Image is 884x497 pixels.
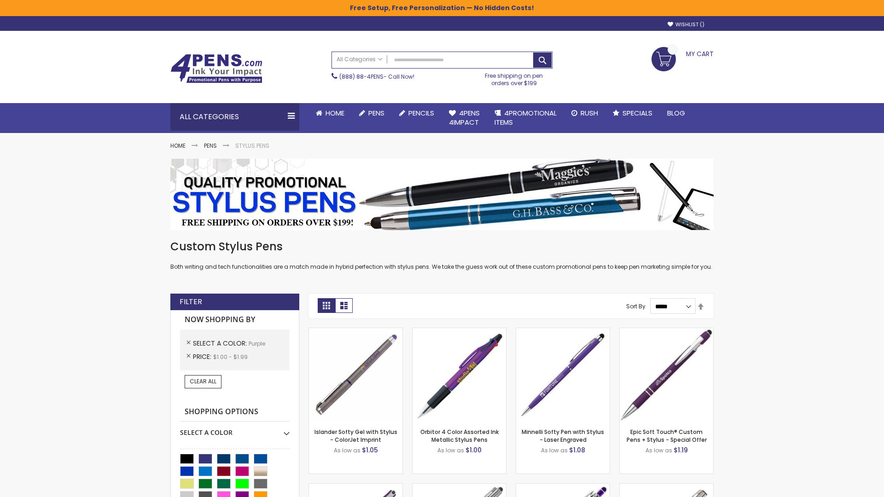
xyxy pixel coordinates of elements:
[190,377,216,385] span: Clear All
[318,298,335,313] strong: Grid
[522,428,604,443] a: Minnelli Softy Pen with Stylus - Laser Engraved
[413,328,506,335] a: Orbitor 4 Color Assorted Ink Metallic Stylus Pens-Purple
[620,328,713,335] a: 4P-MS8B-Purple
[193,352,213,361] span: Price
[442,103,487,133] a: 4Pens4impact
[646,446,672,454] span: As low as
[622,108,652,118] span: Specials
[170,103,299,131] div: All Categories
[337,56,383,63] span: All Categories
[626,302,646,310] label: Sort By
[605,103,660,123] a: Specials
[170,239,714,271] div: Both writing and tech functionalities are a match made in hybrid perfection with stylus pens. We ...
[180,422,290,437] div: Select A Color
[235,142,269,150] strong: Stylus Pens
[170,159,714,230] img: Stylus Pens
[660,103,692,123] a: Blog
[180,402,290,422] strong: Shopping Options
[392,103,442,123] a: Pencils
[170,142,186,150] a: Home
[213,353,248,361] span: $1.00 - $1.99
[516,483,610,491] a: Phoenix Softy with Stylus Pen - Laser-Purple
[170,54,262,83] img: 4Pens Custom Pens and Promotional Products
[569,445,585,455] span: $1.08
[476,69,553,87] div: Free shipping on pen orders over $199
[564,103,605,123] a: Rush
[249,340,265,347] span: Purple
[193,339,249,348] span: Select A Color
[487,103,564,133] a: 4PROMOTIONALITEMS
[620,483,713,491] a: Tres-Chic Touch Pen - Standard Laser-Purple
[620,328,713,422] img: 4P-MS8B-Purple
[368,108,384,118] span: Pens
[180,297,202,307] strong: Filter
[352,103,392,123] a: Pens
[437,446,464,454] span: As low as
[516,328,610,422] img: Minnelli Softy Pen with Stylus - Laser Engraved-Purple
[581,108,598,118] span: Rush
[180,310,290,329] strong: Now Shopping by
[494,108,557,127] span: 4PROMOTIONAL ITEMS
[326,108,344,118] span: Home
[668,21,704,28] a: Wishlist
[308,103,352,123] a: Home
[516,328,610,335] a: Minnelli Softy Pen with Stylus - Laser Engraved-Purple
[204,142,217,150] a: Pens
[465,445,482,455] span: $1.00
[449,108,480,127] span: 4Pens 4impact
[170,239,714,254] h1: Custom Stylus Pens
[334,446,361,454] span: As low as
[667,108,685,118] span: Blog
[408,108,434,118] span: Pencils
[420,428,499,443] a: Orbitor 4 Color Assorted Ink Metallic Stylus Pens
[185,375,221,388] a: Clear All
[309,483,402,491] a: Avendale Velvet Touch Stylus Gel Pen-Purple
[339,73,384,81] a: (888) 88-4PENS
[314,428,397,443] a: Islander Softy Gel with Stylus - ColorJet Imprint
[541,446,568,454] span: As low as
[309,328,402,422] img: Islander Softy Gel with Stylus - ColorJet Imprint-Purple
[413,328,506,422] img: Orbitor 4 Color Assorted Ink Metallic Stylus Pens-Purple
[413,483,506,491] a: Tres-Chic with Stylus Metal Pen - Standard Laser-Purple
[309,328,402,335] a: Islander Softy Gel with Stylus - ColorJet Imprint-Purple
[627,428,707,443] a: Epic Soft Touch® Custom Pens + Stylus - Special Offer
[674,445,688,455] span: $1.19
[362,445,378,455] span: $1.05
[339,73,414,81] span: - Call Now!
[332,52,387,67] a: All Categories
